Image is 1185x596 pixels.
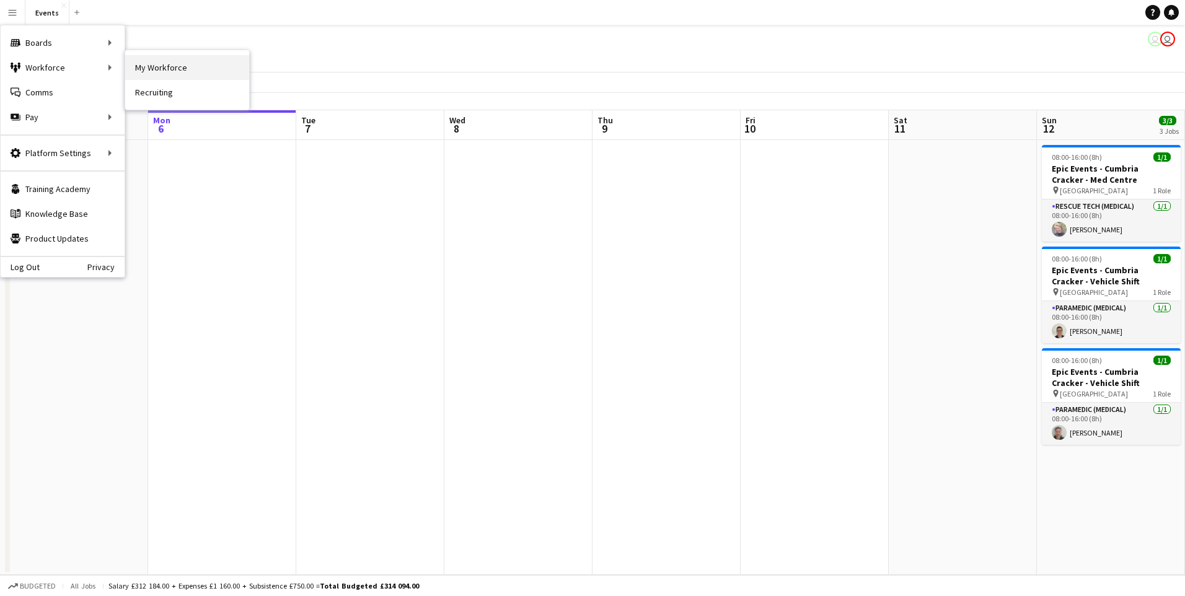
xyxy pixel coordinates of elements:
[1153,389,1171,398] span: 1 Role
[153,115,170,126] span: Mon
[1153,186,1171,195] span: 1 Role
[1,30,125,55] div: Boards
[1,262,40,272] a: Log Out
[1,80,125,105] a: Comms
[20,582,56,590] span: Budgeted
[1052,254,1102,263] span: 08:00-16:00 (8h)
[25,1,69,25] button: Events
[1148,32,1163,46] app-user-avatar: Paul Wilmore
[1052,152,1102,162] span: 08:00-16:00 (8h)
[87,262,125,272] a: Privacy
[6,579,58,593] button: Budgeted
[1159,116,1176,125] span: 3/3
[1042,115,1057,126] span: Sun
[744,121,755,136] span: 10
[1,177,125,201] a: Training Academy
[125,55,249,80] a: My Workforce
[1042,247,1181,343] app-job-card: 08:00-16:00 (8h)1/1Epic Events - Cumbria Cracker - Vehicle Shift [GEOGRAPHIC_DATA]1 RoleParamedic...
[1042,366,1181,388] h3: Epic Events - Cumbria Cracker - Vehicle Shift
[597,115,613,126] span: Thu
[596,121,613,136] span: 9
[108,581,419,590] div: Salary £312 184.00 + Expenses £1 160.00 + Subsistence £750.00 =
[1042,403,1181,445] app-card-role: Paramedic (Medical)1/108:00-16:00 (8h)[PERSON_NAME]
[1153,287,1171,297] span: 1 Role
[1052,356,1102,365] span: 08:00-16:00 (8h)
[151,121,170,136] span: 6
[1060,287,1128,297] span: [GEOGRAPHIC_DATA]
[1040,121,1057,136] span: 12
[320,581,419,590] span: Total Budgeted £314 094.00
[746,115,755,126] span: Fri
[301,115,315,126] span: Tue
[68,581,98,590] span: All jobs
[1042,301,1181,343] app-card-role: Paramedic (Medical)1/108:00-16:00 (8h)[PERSON_NAME]
[1042,348,1181,445] app-job-card: 08:00-16:00 (8h)1/1Epic Events - Cumbria Cracker - Vehicle Shift [GEOGRAPHIC_DATA]1 RoleParamedic...
[1060,186,1128,195] span: [GEOGRAPHIC_DATA]
[1160,32,1175,46] app-user-avatar: Paul Wilmore
[1042,199,1181,242] app-card-role: Rescue Tech (Medical)1/108:00-16:00 (8h)[PERSON_NAME]
[1,55,125,80] div: Workforce
[1042,265,1181,287] h3: Epic Events - Cumbria Cracker - Vehicle Shift
[1153,356,1171,365] span: 1/1
[1042,163,1181,185] h3: Epic Events - Cumbria Cracker - Med Centre
[1153,152,1171,162] span: 1/1
[1,201,125,226] a: Knowledge Base
[1,226,125,251] a: Product Updates
[1,141,125,165] div: Platform Settings
[1,105,125,129] div: Pay
[1160,126,1179,136] div: 3 Jobs
[892,121,907,136] span: 11
[449,115,465,126] span: Wed
[1153,254,1171,263] span: 1/1
[1042,145,1181,242] app-job-card: 08:00-16:00 (8h)1/1Epic Events - Cumbria Cracker - Med Centre [GEOGRAPHIC_DATA]1 RoleRescue Tech ...
[447,121,465,136] span: 8
[894,115,907,126] span: Sat
[299,121,315,136] span: 7
[125,80,249,105] a: Recruiting
[1060,389,1128,398] span: [GEOGRAPHIC_DATA]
